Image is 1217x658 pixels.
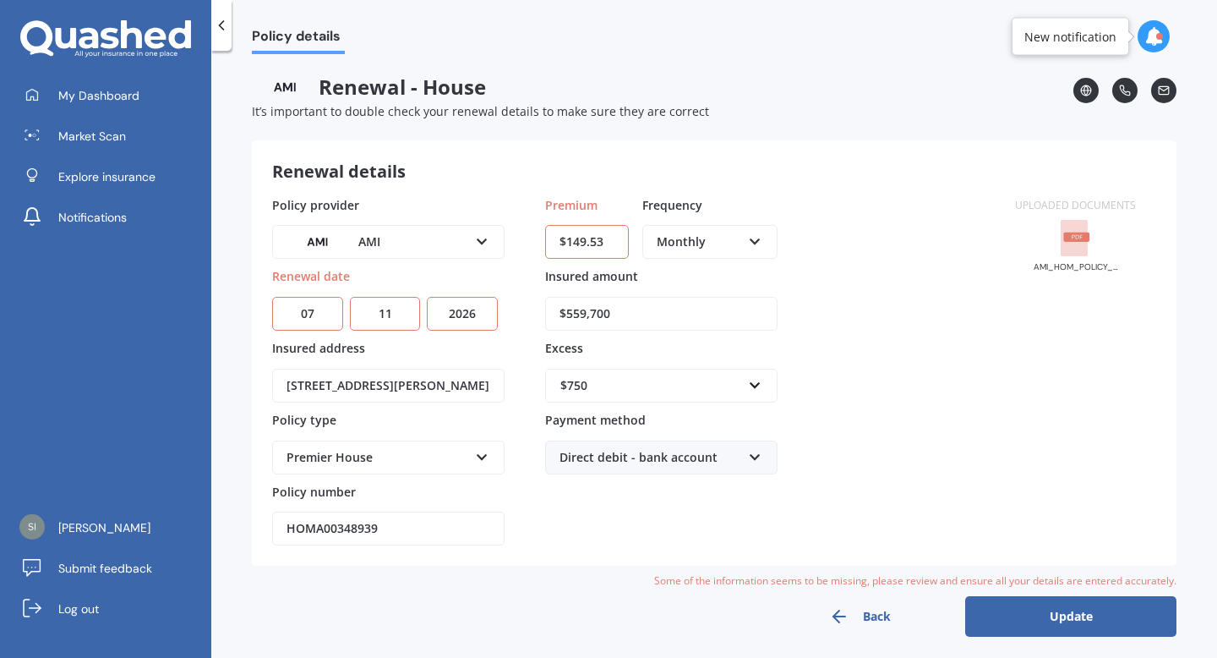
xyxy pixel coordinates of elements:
span: Log out [58,600,99,617]
span: Renewal date [272,268,350,284]
img: 5845d3f3e2fcac01f39ca066a5eab7ba [19,514,45,540]
span: Renewal - House [252,74,1073,100]
div: Direct debit - bank account [559,448,741,467]
a: Log out [13,592,211,626]
button: Update [965,596,1176,637]
input: Enter amount [545,297,778,331]
button: Back [754,596,965,637]
span: Insured amount [545,268,638,284]
h3: Renewal details [272,161,406,183]
img: AMI-text-1.webp [252,74,319,100]
div: AMI_HOM_POLICY_SCHEDULE_HOMA00348939_20241002213838153.pdf [1034,263,1118,271]
span: Policy type [272,412,336,428]
span: Insured address [272,340,365,356]
img: AMI-text-1.webp [287,230,349,254]
input: Enter policy number [272,512,505,546]
span: Policy number [272,483,356,499]
span: [PERSON_NAME] [58,519,150,536]
span: It’s important to double check your renewal details to make sure they are correct [252,103,709,119]
input: Enter amount [545,225,629,259]
a: Explore insurance [13,160,211,194]
div: $750 [560,376,742,395]
span: Payment method [545,412,646,428]
span: Notifications [58,209,127,226]
span: Excess [545,340,583,356]
a: Market Scan [13,119,211,153]
div: Monthly [657,233,741,251]
div: Premier House [287,448,468,467]
div: Some of the information seems to be missing, please review and ensure all your details are entere... [252,573,1176,589]
a: Submit feedback [13,551,211,585]
span: Market Scan [58,128,126,145]
input: Enter address [272,369,505,403]
span: My Dashboard [58,87,139,104]
span: Premium [545,196,598,212]
a: [PERSON_NAME] [13,511,211,545]
div: New notification [1024,28,1116,45]
div: AMI [287,233,468,251]
label: Uploaded documents [1015,198,1136,212]
span: Frequency [642,196,702,212]
span: Policy provider [272,196,359,212]
span: Explore insurance [58,168,156,185]
a: Notifications [13,200,211,234]
a: My Dashboard [13,79,211,112]
span: Policy details [252,28,345,51]
span: Submit feedback [58,560,152,577]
